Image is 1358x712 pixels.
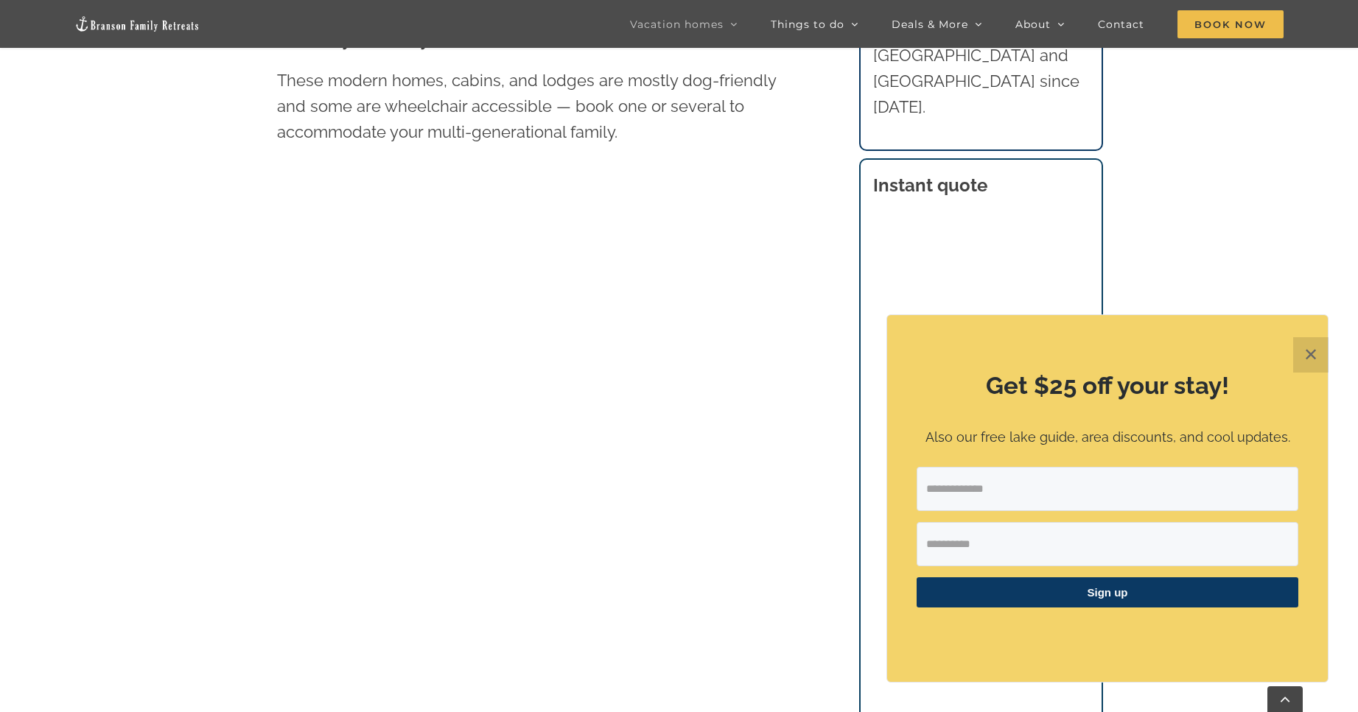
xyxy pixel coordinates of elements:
[917,467,1298,511] input: Email Address
[873,175,987,196] strong: Instant quote
[771,19,844,29] span: Things to do
[917,369,1298,403] h2: Get $25 off your stay!
[1177,10,1284,38] span: Book Now
[1015,19,1051,29] span: About
[630,19,724,29] span: Vacation homes
[917,626,1298,641] p: ​
[74,15,200,32] img: Branson Family Retreats Logo
[892,19,968,29] span: Deals & More
[917,427,1298,448] p: Also our free lake guide, area discounts, and cool updates.
[1293,337,1329,373] button: Close
[1098,19,1144,29] span: Contact
[917,522,1298,566] input: First Name
[917,577,1298,607] button: Sign up
[277,68,805,146] p: These modern homes, cabins, and lodges are mostly dog-friendly and some are wheelchair accessible...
